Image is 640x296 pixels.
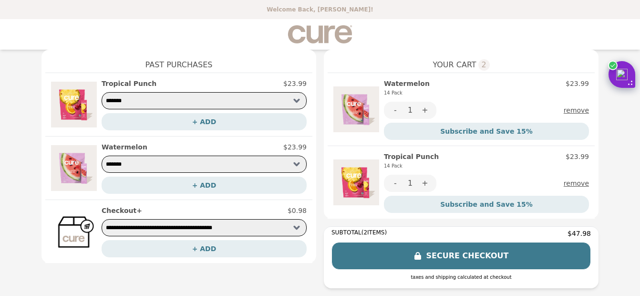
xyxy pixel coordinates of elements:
h2: Watermelon [384,79,430,98]
h2: Tropical Punch [102,79,156,88]
button: Subscribe and Save 15% [384,196,589,213]
button: + ADD [102,113,307,130]
span: SUBTOTAL [331,229,361,236]
button: + [413,175,436,192]
img: Checkout+ [51,206,97,257]
h2: Checkout+ [102,206,142,215]
p: $23.99 [566,152,589,161]
p: $23.99 [283,142,307,152]
select: Select a product variant [102,219,307,236]
p: Welcome Back, [PERSON_NAME]! [6,6,634,13]
p: $23.99 [283,79,307,88]
div: 1 [407,175,413,192]
select: Select a product variant [102,92,307,109]
img: Tropical Punch [51,79,97,130]
span: YOUR CART [433,59,476,71]
img: Watermelon [51,142,97,194]
button: + [413,102,436,119]
img: Brand Logo [288,25,352,44]
button: + ADD [102,240,307,257]
p: $23.99 [566,79,589,88]
button: + ADD [102,177,307,194]
img: Tropical Punch [333,152,379,213]
p: $0.98 [288,206,307,215]
button: - [384,175,407,192]
h1: Past Purchases [45,50,312,73]
div: 1 [407,102,413,119]
div: 14 Pack [384,88,430,98]
select: Select a product variant [102,156,307,173]
div: 14 Pack [384,161,439,171]
span: ( 2 ITEMS) [361,229,387,236]
button: SECURE CHECKOUT [331,242,591,270]
img: Watermelon [333,79,379,140]
button: remove [564,102,589,119]
button: - [384,102,407,119]
div: taxes and shipping calculated at checkout [331,274,591,281]
span: $47.98 [568,229,591,238]
button: remove [564,175,589,192]
button: Subscribe and Save 15% [384,123,589,140]
span: 2 [478,59,490,71]
h2: Tropical Punch [384,152,439,171]
h2: Watermelon [102,142,147,152]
